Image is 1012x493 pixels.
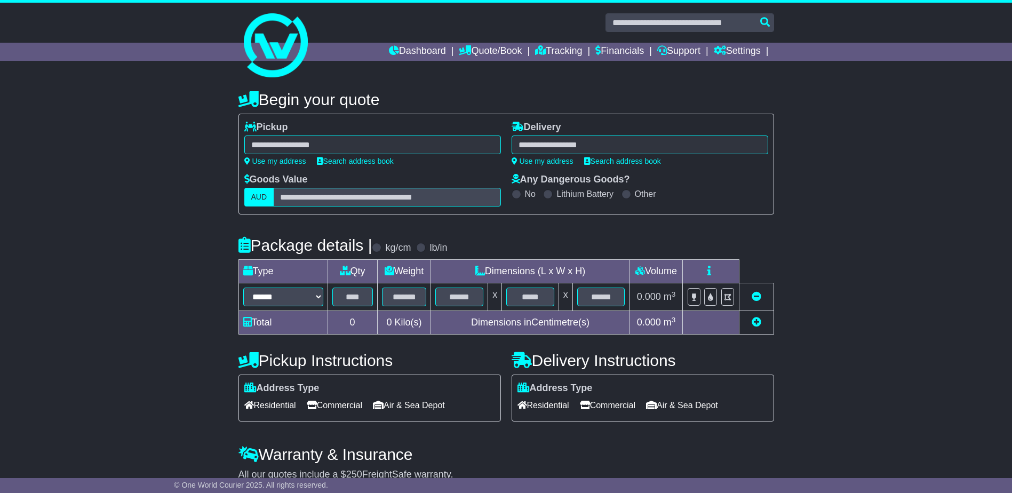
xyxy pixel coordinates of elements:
span: 0.000 [637,291,661,302]
sup: 3 [672,316,676,324]
h4: Warranty & Insurance [238,446,774,463]
h4: Delivery Instructions [512,352,774,369]
label: Delivery [512,122,561,133]
td: Qty [328,260,377,283]
label: lb/in [429,242,447,254]
td: Kilo(s) [377,311,431,335]
td: Type [238,260,328,283]
label: Address Type [517,383,593,394]
label: Address Type [244,383,320,394]
label: Pickup [244,122,288,133]
span: Residential [244,397,296,414]
label: No [525,189,536,199]
a: Search address book [584,157,661,165]
span: m [664,291,676,302]
span: 0 [386,317,392,328]
a: Use my address [512,157,573,165]
div: All our quotes include a $ FreightSafe warranty. [238,469,774,481]
td: x [488,283,502,311]
h4: Pickup Instructions [238,352,501,369]
a: Financials [595,43,644,61]
label: Lithium Battery [556,189,613,199]
span: Air & Sea Depot [373,397,445,414]
a: Add new item [752,317,761,328]
h4: Begin your quote [238,91,774,108]
td: 0 [328,311,377,335]
sup: 3 [672,290,676,298]
label: Other [635,189,656,199]
a: Support [657,43,700,61]
td: Weight [377,260,431,283]
a: Remove this item [752,291,761,302]
td: x [559,283,572,311]
a: Dashboard [389,43,446,61]
label: AUD [244,188,274,206]
label: Goods Value [244,174,308,186]
td: Total [238,311,328,335]
label: kg/cm [385,242,411,254]
td: Dimensions in Centimetre(s) [431,311,629,335]
label: Any Dangerous Goods? [512,174,630,186]
a: Search address book [317,157,394,165]
span: 250 [346,469,362,480]
td: Volume [629,260,683,283]
span: Commercial [307,397,362,414]
span: 0.000 [637,317,661,328]
span: © One World Courier 2025. All rights reserved. [174,481,328,489]
td: Dimensions (L x W x H) [431,260,629,283]
a: Settings [714,43,761,61]
a: Tracking [535,43,582,61]
span: Air & Sea Depot [646,397,718,414]
span: Commercial [580,397,635,414]
h4: Package details | [238,236,372,254]
span: Residential [517,397,569,414]
a: Use my address [244,157,306,165]
span: m [664,317,676,328]
a: Quote/Book [459,43,522,61]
